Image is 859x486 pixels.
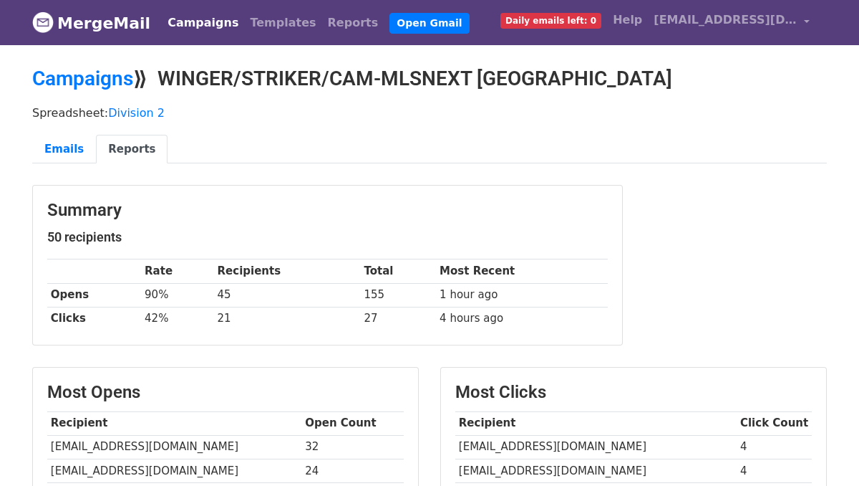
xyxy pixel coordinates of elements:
p: Spreadsheet: [32,105,827,120]
h3: Most Opens [47,382,404,403]
a: Help [607,6,648,34]
td: 42% [141,307,214,330]
a: Open Gmail [389,13,469,34]
td: 1 hour ago [436,283,608,307]
th: Click Count [737,411,812,435]
td: 4 [737,435,812,459]
h5: 50 recipients [47,229,608,245]
td: 27 [361,307,437,330]
td: 4 [737,459,812,482]
th: Clicks [47,307,141,330]
span: [EMAIL_ADDRESS][DOMAIN_NAME] [654,11,797,29]
td: [EMAIL_ADDRESS][DOMAIN_NAME] [47,435,301,459]
a: Campaigns [32,67,133,90]
td: [EMAIL_ADDRESS][DOMAIN_NAME] [47,459,301,482]
th: Open Count [301,411,404,435]
a: Campaigns [162,9,244,37]
a: Division 2 [108,106,165,120]
td: [EMAIL_ADDRESS][DOMAIN_NAME] [455,459,737,482]
td: 24 [301,459,404,482]
th: Recipient [47,411,301,435]
a: Daily emails left: 0 [495,6,607,34]
a: Reports [96,135,168,164]
a: MergeMail [32,8,150,38]
th: Recipients [214,259,361,283]
h2: ⟫ WINGER/STRIKER/CAM-MLSNEXT [GEOGRAPHIC_DATA] [32,67,827,91]
td: 21 [214,307,361,330]
h3: Summary [47,200,608,221]
span: Daily emails left: 0 [500,13,601,29]
td: 45 [214,283,361,307]
th: Recipient [455,411,737,435]
a: [EMAIL_ADDRESS][DOMAIN_NAME] [648,6,815,39]
th: Most Recent [436,259,608,283]
a: Templates [244,9,321,37]
td: 155 [361,283,437,307]
th: Rate [141,259,214,283]
th: Total [361,259,437,283]
th: Opens [47,283,141,307]
h3: Most Clicks [455,382,812,403]
a: Reports [322,9,384,37]
a: Emails [32,135,96,164]
td: 4 hours ago [436,307,608,330]
img: MergeMail logo [32,11,54,33]
td: 32 [301,435,404,459]
td: 90% [141,283,214,307]
td: [EMAIL_ADDRESS][DOMAIN_NAME] [455,435,737,459]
